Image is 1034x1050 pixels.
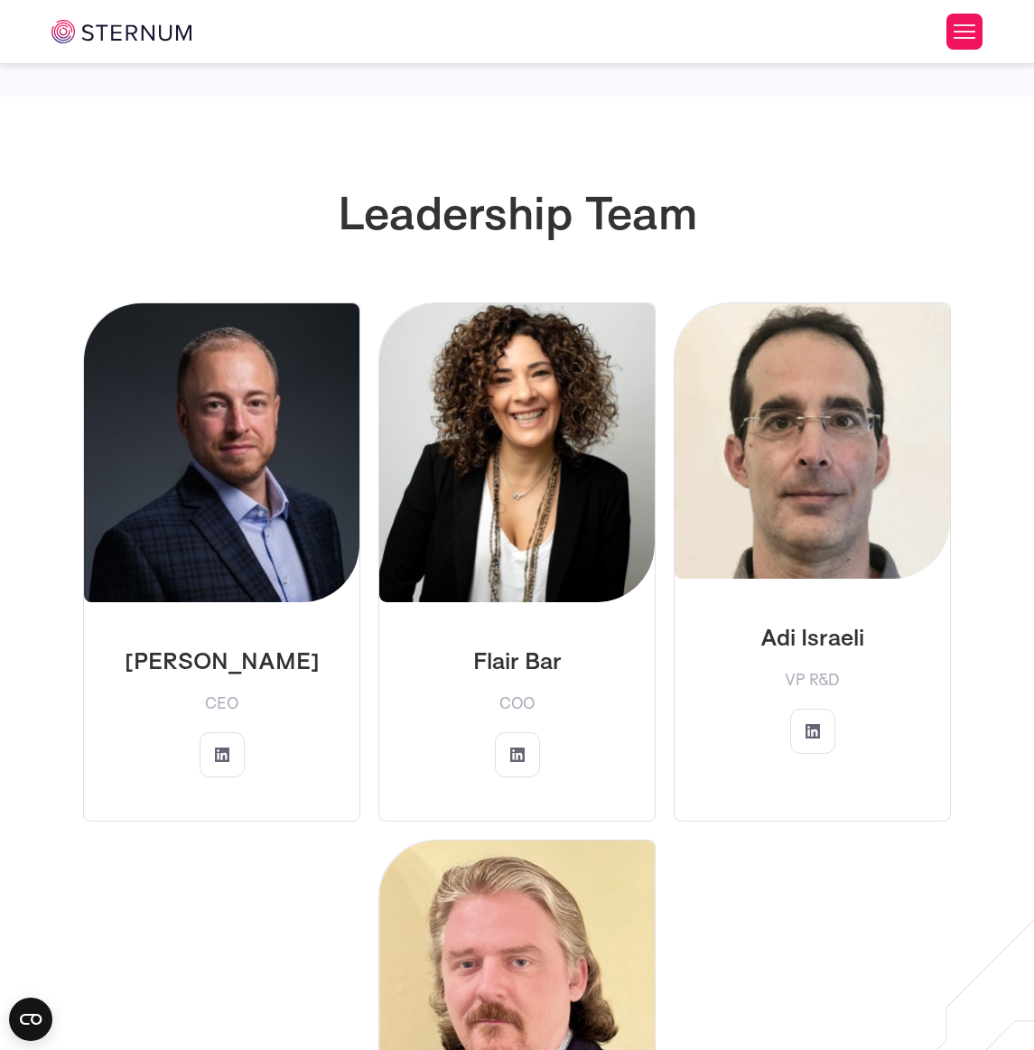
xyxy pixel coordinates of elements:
img: sternum iot [51,20,191,43]
p: Flair Bar [394,646,640,674]
img: Jeff Lebowitz [84,303,359,602]
img: Flair Bar [379,303,655,602]
span: VP R&D [785,665,840,694]
img: Adi Israeli [675,303,950,579]
button: Toggle Menu [946,14,983,50]
button: Open CMP widget [9,998,52,1041]
h2: Leadership Team [51,187,983,237]
p: Adi Israeli [689,622,936,651]
p: [PERSON_NAME] [98,646,345,674]
span: CEO [205,689,238,718]
span: COO [499,689,535,718]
